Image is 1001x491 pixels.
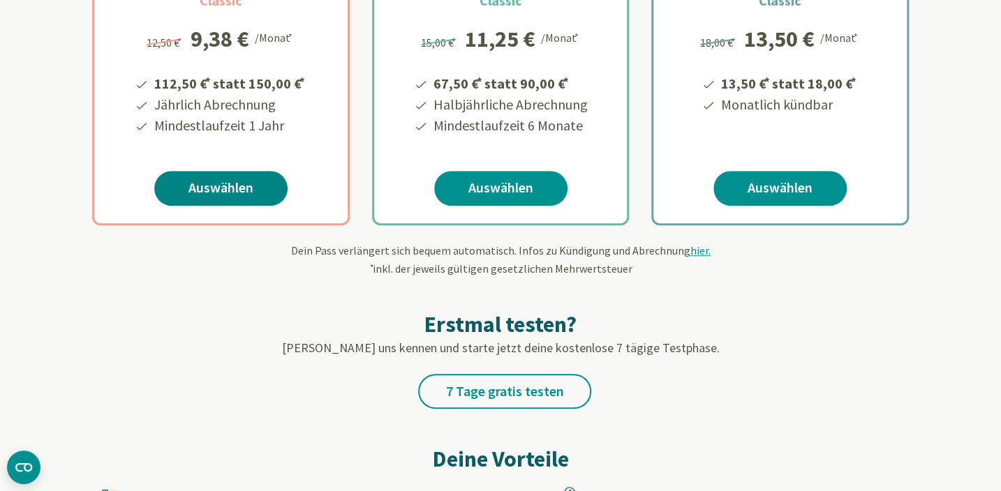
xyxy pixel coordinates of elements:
[92,338,909,357] p: [PERSON_NAME] uns kennen und starte jetzt deine kostenlose 7 tägige Testphase.
[719,70,859,94] li: 13,50 € statt 18,00 €
[152,94,307,115] li: Jährlich Abrechnung
[431,70,588,94] li: 67,50 € statt 90,00 €
[92,310,909,338] h2: Erstmal testen?
[700,36,737,50] span: 18,00 €
[465,28,535,50] div: 11,25 €
[418,374,591,409] a: 7 Tage gratis testen
[541,28,581,46] div: /Monat
[431,115,588,136] li: Mindestlaufzeit 6 Monate
[431,94,588,115] li: Halbjährliche Abrechnung
[92,242,909,277] div: Dein Pass verlängert sich bequem automatisch. Infos zu Kündigung und Abrechnung
[690,243,711,257] span: hier.
[191,28,249,50] div: 9,38 €
[434,171,568,206] a: Auswählen
[7,451,40,484] button: CMP-Widget öffnen
[154,171,288,206] a: Auswählen
[255,28,295,46] div: /Monat
[421,36,458,50] span: 15,00 €
[152,70,307,94] li: 112,50 € statt 150,00 €
[147,36,184,50] span: 12,50 €
[820,28,860,46] div: /Monat
[92,442,909,476] h2: Deine Vorteile
[369,262,632,275] span: inkl. der jeweils gültigen gesetzlichen Mehrwertsteuer
[152,115,307,136] li: Mindestlaufzeit 1 Jahr
[744,28,815,50] div: 13,50 €
[713,171,847,206] a: Auswählen
[719,94,859,115] li: Monatlich kündbar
